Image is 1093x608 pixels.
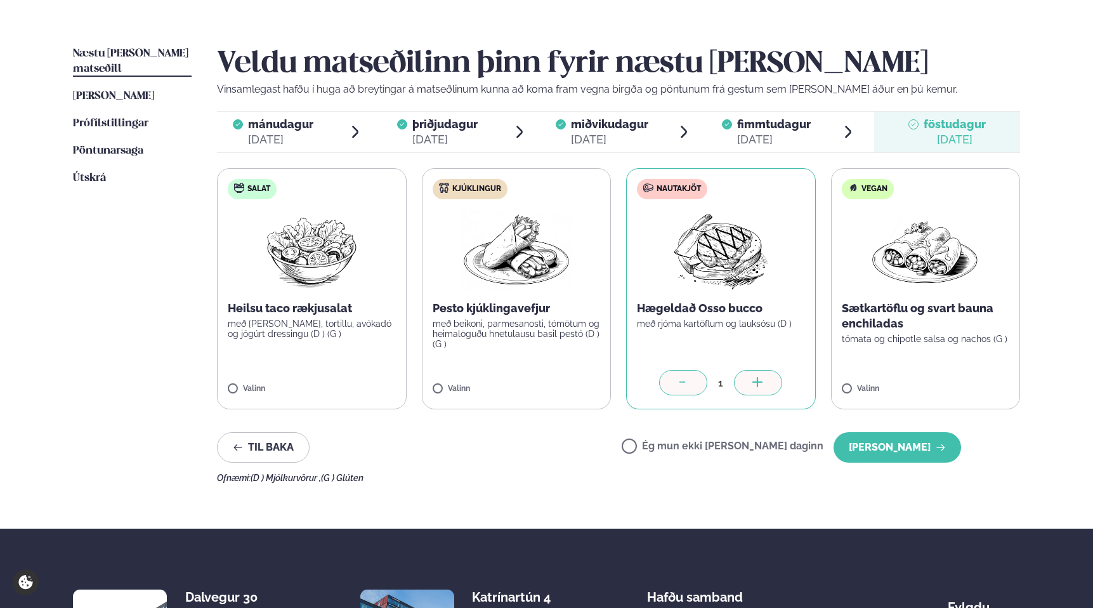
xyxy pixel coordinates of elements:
[73,143,143,159] a: Pöntunarsaga
[228,319,396,339] p: með [PERSON_NAME], tortillu, avókadó og jógúrt dressingu (D ) (G )
[73,173,106,183] span: Útskrá
[217,473,1020,483] div: Ofnæmi:
[217,46,1020,82] h2: Veldu matseðilinn þinn fyrir næstu [PERSON_NAME]
[433,301,601,316] p: Pesto kjúklingavefjur
[861,184,887,194] span: Vegan
[73,48,188,74] span: Næstu [PERSON_NAME] matseðill
[73,91,154,102] span: [PERSON_NAME]
[707,376,734,390] div: 1
[657,184,701,194] span: Nautakjöt
[870,209,981,291] img: Enchilada.png
[412,117,478,131] span: þriðjudagur
[665,209,777,291] img: Beef-Meat.png
[228,301,396,316] p: Heilsu taco rækjusalat
[256,209,368,291] img: Salad.png
[737,132,811,147] div: [DATE]
[924,132,986,147] div: [DATE]
[248,117,313,131] span: mánudagur
[571,117,648,131] span: miðvikudagur
[251,473,321,483] span: (D ) Mjólkurvörur ,
[247,184,270,194] span: Salat
[842,301,1010,331] p: Sætkartöflu og svart bauna enchiladas
[842,334,1010,344] p: tómata og chipotle salsa og nachos (G )
[643,183,653,193] img: beef.svg
[924,117,986,131] span: föstudagur
[647,579,743,605] span: Hafðu samband
[73,171,106,186] a: Útskrá
[637,319,805,329] p: með rjóma kartöflum og lauksósu (D )
[321,473,363,483] span: (G ) Glúten
[73,145,143,156] span: Pöntunarsaga
[185,590,286,605] div: Dalvegur 30
[73,46,192,77] a: Næstu [PERSON_NAME] matseðill
[248,132,313,147] div: [DATE]
[472,590,573,605] div: Katrínartún 4
[637,301,805,316] p: Hægeldað Osso bucco
[73,89,154,104] a: [PERSON_NAME]
[848,183,858,193] img: Vegan.svg
[737,117,811,131] span: fimmtudagur
[412,132,478,147] div: [DATE]
[433,319,601,349] p: með beikoni, parmesanosti, tómötum og heimalöguðu hnetulausu basil pestó (D ) (G )
[217,432,310,463] button: Til baka
[461,209,572,291] img: Wraps.png
[452,184,501,194] span: Kjúklingur
[834,432,961,463] button: [PERSON_NAME]
[217,82,1020,97] p: Vinsamlegast hafðu í huga að breytingar á matseðlinum kunna að koma fram vegna birgða og pöntunum...
[234,183,244,193] img: salad.svg
[439,183,449,193] img: chicken.svg
[73,116,148,131] a: Prófílstillingar
[13,569,39,595] a: Cookie settings
[73,118,148,129] span: Prófílstillingar
[571,132,648,147] div: [DATE]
